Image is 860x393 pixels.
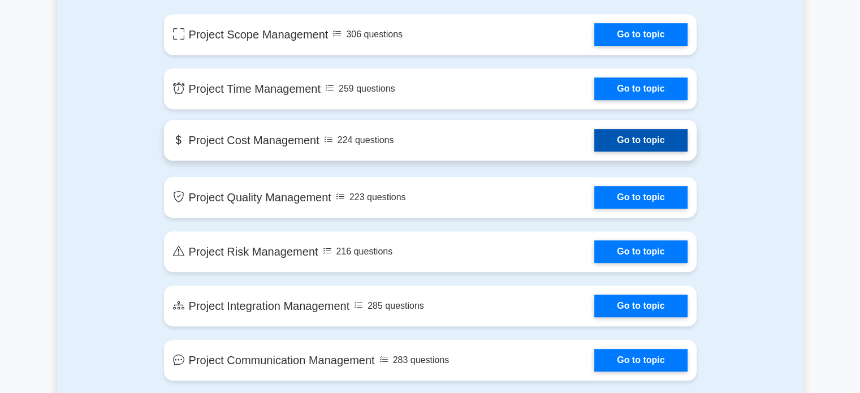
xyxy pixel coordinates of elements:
a: Go to topic [594,129,687,152]
a: Go to topic [594,240,687,263]
a: Go to topic [594,23,687,46]
a: Go to topic [594,77,687,100]
a: Go to topic [594,186,687,209]
a: Go to topic [594,349,687,372]
a: Go to topic [594,295,687,317]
